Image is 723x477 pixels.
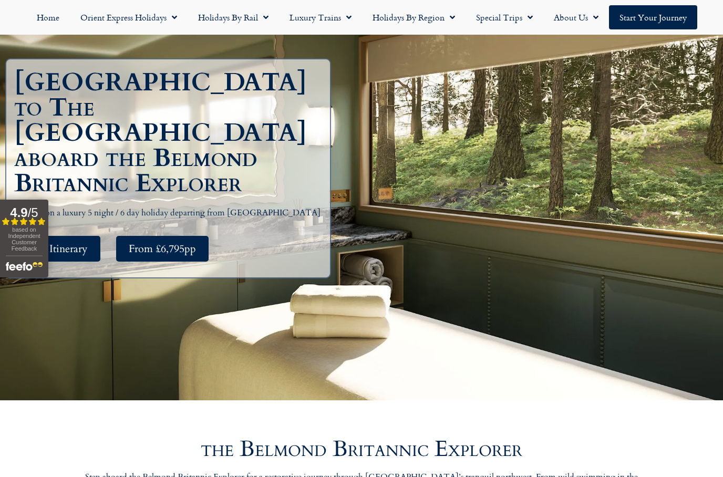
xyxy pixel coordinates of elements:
a: Holidays by Rail [188,5,279,29]
p: Embark on a luxury 5 night / 6 day holiday departing from [GEOGRAPHIC_DATA] [14,206,327,220]
a: Home [26,5,70,29]
a: About Us [543,5,609,29]
h1: [GEOGRAPHIC_DATA] to The [GEOGRAPHIC_DATA] aboard the Belmond Britannic Explorer [14,70,327,196]
a: Luxury Trains [279,5,362,29]
a: From £6,795pp [116,236,209,262]
span: See Itinerary [32,242,88,255]
a: See Itinerary [19,236,100,262]
a: Holidays by Region [362,5,466,29]
a: Orient Express Holidays [70,5,188,29]
a: Special Trips [466,5,543,29]
nav: Menu [5,5,718,29]
a: Start your Journey [609,5,697,29]
h2: the Belmond Britannic Explorer [62,438,661,460]
span: From £6,795pp [129,242,196,255]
